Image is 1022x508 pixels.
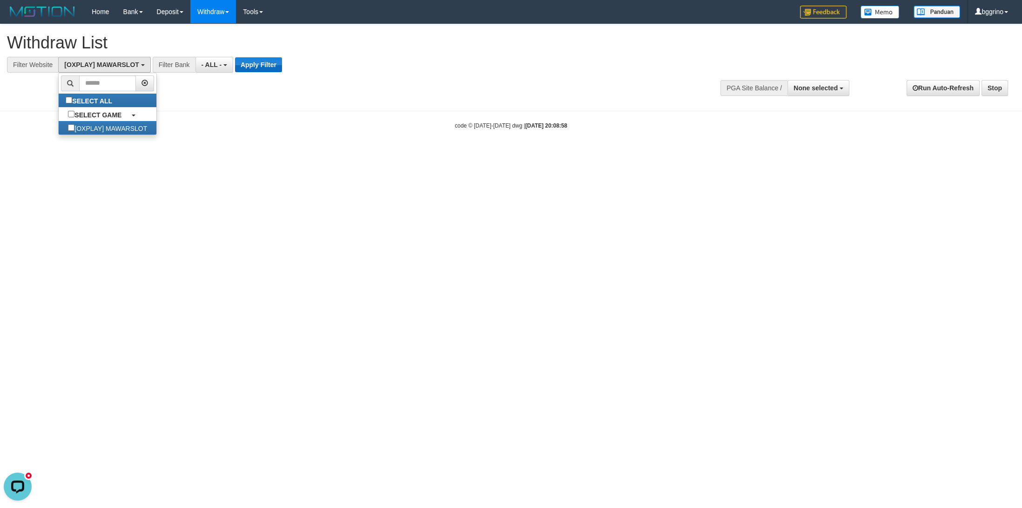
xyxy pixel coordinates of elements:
button: Open LiveChat chat widget [4,4,32,32]
label: SELECT ALL [59,94,121,107]
span: - ALL - [202,61,222,68]
a: SELECT GAME [59,108,156,121]
button: Apply Filter [235,57,282,72]
button: - ALL - [195,57,233,73]
button: [OXPLAY] MAWARSLOT [58,57,150,73]
strong: [DATE] 20:08:58 [525,122,567,129]
input: SELECT GAME [68,111,74,117]
a: Stop [982,80,1008,96]
b: SELECT GAME [74,111,121,119]
div: PGA Site Balance / [720,80,787,96]
img: MOTION_logo.png [7,5,78,19]
input: SELECT ALL [66,97,72,103]
h1: Withdraw List [7,34,672,52]
input: [OXPLAY] MAWARSLOT [68,124,74,131]
a: Run Auto-Refresh [907,80,980,96]
span: None selected [793,84,838,92]
img: panduan.png [914,6,960,18]
div: Filter Bank [153,57,195,73]
img: Button%20Memo.svg [861,6,900,19]
small: code © [DATE]-[DATE] dwg | [455,122,567,129]
span: [OXPLAY] MAWARSLOT [64,61,139,68]
button: None selected [787,80,849,96]
img: Feedback.jpg [800,6,847,19]
div: Filter Website [7,57,58,73]
div: new message indicator [24,2,33,11]
label: [OXPLAY] MAWARSLOT [59,121,156,135]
